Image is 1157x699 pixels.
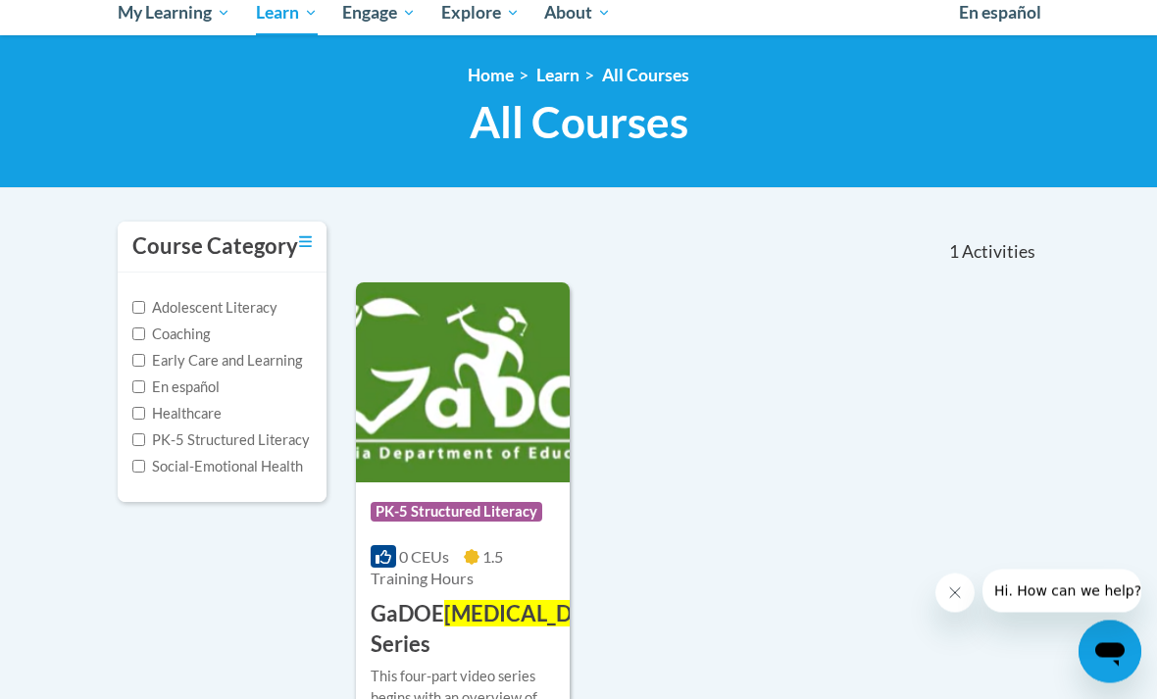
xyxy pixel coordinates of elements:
label: Coaching [132,325,210,346]
label: Adolescent Literacy [132,298,277,320]
input: Checkbox for Options [132,461,145,474]
a: Toggle collapse [299,232,312,254]
span: All Courses [470,97,688,149]
input: Checkbox for Options [132,381,145,394]
span: Engage [342,2,416,25]
iframe: Message from company [982,570,1141,613]
span: Explore [441,2,520,25]
span: Activities [962,242,1035,264]
input: Checkbox for Options [132,408,145,421]
input: Checkbox for Options [132,328,145,341]
span: My Learning [118,2,230,25]
input: Checkbox for Options [132,434,145,447]
img: Course Logo [356,283,570,483]
span: [MEDICAL_DATA] [444,601,618,627]
span: Learn [256,2,318,25]
h3: Course Category [132,232,298,263]
label: Social-Emotional Health [132,457,303,478]
label: En español [132,377,220,399]
label: PK-5 Structured Literacy [132,430,310,452]
span: 0 CEUs [399,548,449,567]
label: Healthcare [132,404,222,425]
input: Checkbox for Options [132,355,145,368]
iframe: Close message [935,574,975,613]
span: 1 [949,242,959,264]
a: Home [468,66,514,86]
h3: GaDOE Video Series [371,600,677,661]
input: Checkbox for Options [132,302,145,315]
a: All Courses [602,66,689,86]
span: About [544,2,611,25]
a: Learn [536,66,579,86]
label: Early Care and Learning [132,351,302,373]
span: En español [959,3,1041,24]
span: PK-5 Structured Literacy [371,503,542,523]
iframe: Button to launch messaging window [1079,621,1141,683]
